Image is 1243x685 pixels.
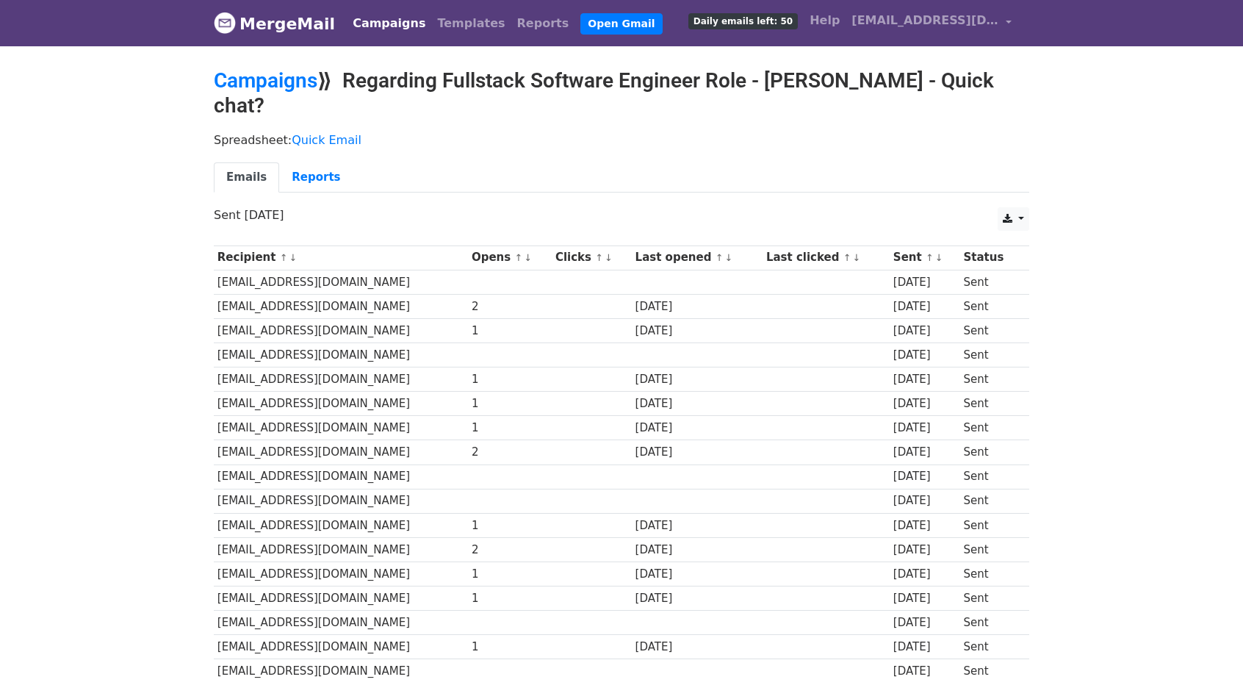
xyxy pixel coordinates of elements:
th: Last opened [632,245,763,270]
div: [DATE] [893,371,956,388]
div: [DATE] [893,274,956,291]
th: Recipient [214,245,468,270]
a: ↓ [852,252,860,263]
a: ↑ [716,252,724,263]
div: 1 [472,420,548,437]
td: Sent [960,294,1020,318]
a: Daily emails left: 50 [682,6,804,35]
a: Reports [279,162,353,193]
div: [DATE] [635,444,760,461]
th: Clicks [552,245,632,270]
a: MergeMail [214,8,335,39]
td: [EMAIL_ADDRESS][DOMAIN_NAME] [214,465,468,489]
div: [DATE] [893,323,956,340]
div: [DATE] [893,444,956,461]
td: Sent [960,440,1020,465]
div: 1 [472,323,548,340]
td: Sent [960,270,1020,294]
td: [EMAIL_ADDRESS][DOMAIN_NAME] [214,537,468,562]
td: [EMAIL_ADDRESS][DOMAIN_NAME] [214,513,468,537]
a: ↓ [289,252,297,263]
td: Sent [960,465,1020,489]
a: ↑ [514,252,522,263]
div: [DATE] [893,420,956,437]
td: [EMAIL_ADDRESS][DOMAIN_NAME] [214,587,468,611]
div: [DATE] [893,492,956,509]
a: ↓ [605,252,613,263]
th: Last clicked [763,245,890,270]
p: Sent [DATE] [214,207,1029,223]
td: Sent [960,367,1020,392]
div: [DATE] [635,517,760,534]
td: Sent [960,611,1020,635]
p: Spreadsheet: [214,132,1029,148]
div: [DATE] [635,566,760,583]
td: [EMAIL_ADDRESS][DOMAIN_NAME] [214,562,468,586]
a: Quick Email [292,133,361,147]
a: Reports [511,9,575,38]
td: Sent [960,513,1020,537]
td: Sent [960,587,1020,611]
a: ↓ [935,252,943,263]
span: Daily emails left: 50 [688,13,798,29]
td: [EMAIL_ADDRESS][DOMAIN_NAME] [214,416,468,440]
div: 2 [472,444,548,461]
a: ↑ [280,252,288,263]
td: Sent [960,318,1020,342]
img: MergeMail logo [214,12,236,34]
div: 2 [472,298,548,315]
span: [EMAIL_ADDRESS][DOMAIN_NAME] [851,12,998,29]
td: Sent [960,392,1020,416]
td: Sent [960,343,1020,367]
a: ↓ [524,252,532,263]
div: 1 [472,566,548,583]
th: Opens [468,245,552,270]
td: Sent [960,659,1020,684]
div: [DATE] [635,542,760,559]
div: 1 [472,517,548,534]
td: Sent [960,562,1020,586]
td: [EMAIL_ADDRESS][DOMAIN_NAME] [214,392,468,416]
div: [DATE] [893,468,956,485]
td: [EMAIL_ADDRESS][DOMAIN_NAME] [214,367,468,392]
div: [DATE] [893,639,956,656]
div: [DATE] [893,298,956,315]
a: Campaigns [214,68,317,93]
td: Sent [960,489,1020,513]
div: [DATE] [635,323,760,340]
div: [DATE] [893,614,956,631]
a: Campaigns [347,9,431,38]
div: 1 [472,371,548,388]
td: [EMAIL_ADDRESS][DOMAIN_NAME] [214,659,468,684]
a: ↓ [724,252,732,263]
td: [EMAIL_ADDRESS][DOMAIN_NAME] [214,318,468,342]
a: Emails [214,162,279,193]
a: Templates [431,9,511,38]
a: ↑ [926,252,934,263]
div: [DATE] [635,298,760,315]
a: [EMAIL_ADDRESS][DOMAIN_NAME] [846,6,1017,40]
div: 2 [472,542,548,559]
div: [DATE] [893,590,956,607]
div: [DATE] [635,395,760,412]
th: Sent [890,245,960,270]
div: [DATE] [635,371,760,388]
th: Status [960,245,1020,270]
div: [DATE] [893,566,956,583]
td: Sent [960,635,1020,659]
td: Sent [960,537,1020,562]
div: [DATE] [893,395,956,412]
a: Help [804,6,846,35]
td: [EMAIL_ADDRESS][DOMAIN_NAME] [214,635,468,659]
div: 1 [472,639,548,656]
div: [DATE] [893,517,956,534]
h2: ⟫ Regarding Fullstack Software Engineer Role - [PERSON_NAME] - Quick chat? [214,68,1029,118]
td: [EMAIL_ADDRESS][DOMAIN_NAME] [214,294,468,318]
div: [DATE] [893,542,956,559]
td: [EMAIL_ADDRESS][DOMAIN_NAME] [214,611,468,635]
div: 1 [472,395,548,412]
td: [EMAIL_ADDRESS][DOMAIN_NAME] [214,440,468,465]
a: ↑ [843,252,851,263]
a: ↑ [595,252,603,263]
a: Open Gmail [580,13,662,35]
